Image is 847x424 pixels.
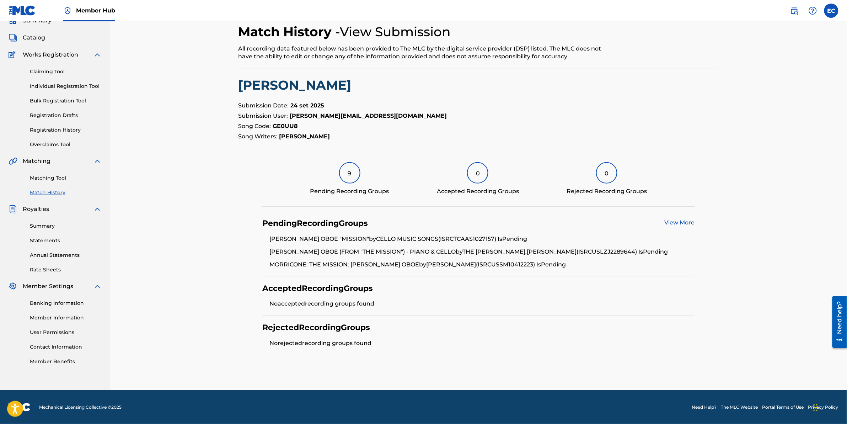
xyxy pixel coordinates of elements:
[824,4,838,18] div: User Menu
[9,157,17,165] img: Matching
[9,403,31,412] img: logo
[279,133,330,140] strong: [PERSON_NAME]
[30,97,102,105] a: Bulk Registration Tool
[787,4,802,18] a: Public Search
[9,205,17,213] img: Royalties
[30,141,102,148] a: Overclaims Tool
[93,51,102,59] img: expand
[814,397,818,418] div: Trascina
[273,123,298,129] strong: GE0UU8
[291,102,325,109] strong: 24 set 2025
[238,102,289,109] span: Submission Date:
[30,237,102,244] a: Statements
[238,112,288,119] span: Submission User:
[806,4,820,18] div: Help
[721,404,758,410] a: The MLC Website
[808,404,838,410] a: Privacy Policy
[30,126,102,134] a: Registration History
[567,187,647,196] div: Rejected Recording Groups
[9,33,45,42] a: CatalogCatalog
[9,51,18,59] img: Works Registration
[9,33,17,42] img: Catalog
[30,314,102,322] a: Member Information
[23,205,49,213] span: Royalties
[809,6,817,15] img: help
[93,205,102,213] img: expand
[262,283,373,293] h4: Accepted Recording Groups
[437,187,519,196] div: Accepted Recording Groups
[310,187,389,196] div: Pending Recording Groups
[23,51,78,59] span: Works Registration
[790,6,799,15] img: search
[30,222,102,230] a: Summary
[238,133,278,140] span: Song Writers:
[30,83,102,90] a: Individual Registration Tool
[269,300,695,308] li: No accepted recording groups found
[762,404,804,410] a: Portal Terms of Use
[23,157,50,165] span: Matching
[290,112,447,119] strong: [PERSON_NAME][EMAIL_ADDRESS][DOMAIN_NAME]
[811,390,847,424] iframe: Chat Widget
[269,339,695,348] li: No rejected recording groups found
[811,390,847,424] div: Widget chat
[9,5,36,16] img: MLC Logo
[93,157,102,165] img: expand
[30,189,102,196] a: Match History
[269,260,695,269] li: MORRICONE: THE MISSION: [PERSON_NAME] OBOE by [PERSON_NAME] (ISRC USSM10412223 ) Is Pending
[93,282,102,291] img: expand
[30,343,102,351] a: Contact Information
[63,6,72,15] img: Top Rightsholder
[238,123,271,129] span: Song Code:
[76,6,115,15] span: Member Hub
[269,248,695,260] li: [PERSON_NAME] OBOE (FROM "THE MISSION") - PIANO & CELLO by THE [PERSON_NAME],[PERSON_NAME] (ISRC ...
[30,300,102,307] a: Banking Information
[30,251,102,259] a: Annual Statements
[30,329,102,336] a: User Permissions
[238,77,719,93] h2: [PERSON_NAME]
[827,293,847,350] iframe: Resource Center
[692,404,717,410] a: Need Help?
[262,218,368,228] h4: Pending Recording Groups
[339,162,360,184] div: 9
[30,266,102,274] a: Rate Sheets
[9,16,52,25] a: SummarySummary
[30,358,102,365] a: Member Benefits
[269,235,695,248] li: [PERSON_NAME] OBOE "MISSION" by CELLO MUSIC SONGS (ISRC TCAAS1027157 ) Is Pending
[596,162,617,184] div: 0
[467,162,488,184] div: 0
[262,323,370,333] h4: Rejected Recording Groups
[30,174,102,182] a: Matching Tool
[23,33,45,42] span: Catalog
[665,219,695,226] a: View More
[238,24,336,40] h2: Match History
[30,112,102,119] a: Registration Drafts
[39,404,122,410] span: Mechanical Licensing Collective © 2025
[30,68,102,75] a: Claiming Tool
[238,45,609,60] div: All recording data featured below has been provided to The MLC by the digital service provider (D...
[23,282,73,291] span: Member Settings
[9,282,17,291] img: Member Settings
[336,24,451,40] h4: - View Submission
